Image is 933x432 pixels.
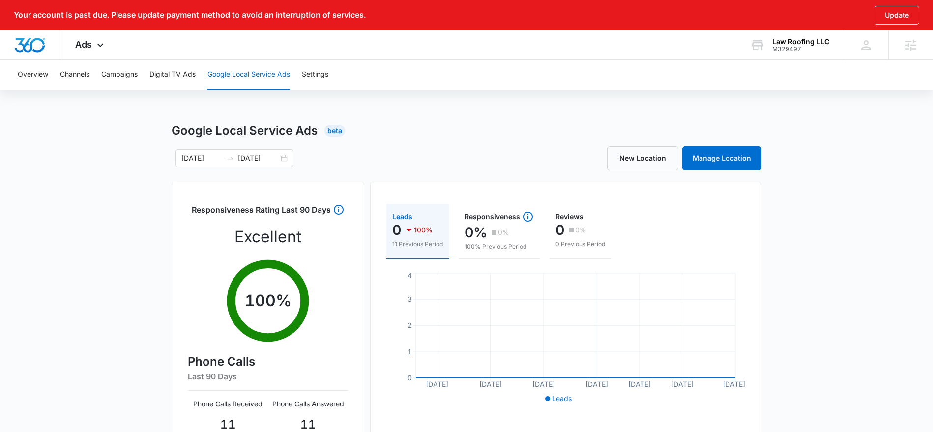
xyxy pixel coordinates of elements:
div: Ads [60,30,121,59]
p: Excellent [234,225,301,249]
tspan: [DATE] [671,380,694,388]
div: Reviews [555,213,605,220]
input: Start date [181,153,222,164]
h1: Google Local Service Ads [172,122,318,140]
div: account id [772,46,829,53]
p: Phone Calls Received [188,399,268,409]
p: Phone Calls Answered [268,399,348,409]
tspan: 1 [408,347,412,356]
tspan: 3 [408,295,412,303]
p: Your account is past due. Please update payment method to avoid an interruption of services. [14,10,366,20]
h4: Phone Calls [188,353,348,371]
tspan: 0 [408,374,412,382]
div: Leads [392,213,443,220]
button: Update [875,6,919,25]
button: Campaigns [101,59,138,90]
p: 0% [498,229,509,236]
input: End date [238,153,279,164]
p: 100% Previous Period [465,242,534,251]
tspan: [DATE] [628,380,651,388]
button: Settings [302,59,328,90]
tspan: 4 [408,271,412,280]
button: Digital TV Ads [149,59,196,90]
button: Google Local Service Ads [207,59,290,90]
tspan: 2 [408,321,412,329]
p: 0 [392,222,401,238]
div: account name [772,38,829,46]
p: 0% [575,227,586,233]
tspan: [DATE] [723,380,745,388]
span: Leads [552,394,572,403]
tspan: [DATE] [426,380,448,388]
a: Manage Location [682,146,761,170]
div: Responsiveness [465,211,534,223]
p: 100 % [245,289,292,313]
span: to [226,154,234,162]
a: New Location [607,146,678,170]
tspan: [DATE] [479,380,502,388]
h6: Last 90 Days [188,371,348,382]
div: Beta [324,125,345,137]
p: 0 Previous Period [555,240,605,249]
button: Channels [60,59,89,90]
span: Ads [75,39,92,50]
p: 0 [555,222,564,238]
span: swap-right [226,154,234,162]
h3: Responsiveness Rating Last 90 Days [192,204,331,221]
p: 100% [414,227,433,233]
button: Overview [18,59,48,90]
p: 0% [465,225,487,240]
p: 11 Previous Period [392,240,443,249]
tspan: [DATE] [532,380,555,388]
tspan: [DATE] [585,380,608,388]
